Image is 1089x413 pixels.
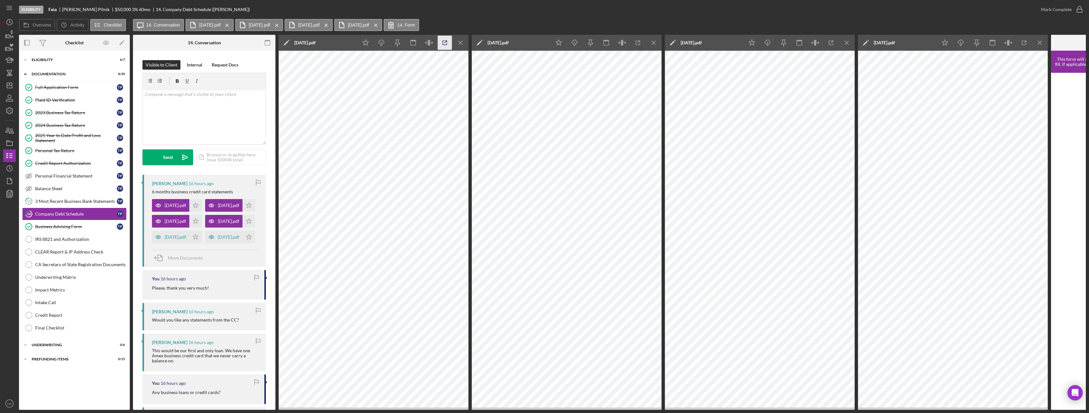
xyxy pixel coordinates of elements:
div: T P [117,198,123,204]
div: Underwriting [32,343,109,347]
button: [DATE].pdf [334,19,382,31]
button: [DATE].pdf [186,19,233,31]
div: Credit Report Authorization [35,161,117,166]
a: CLEAR Report & IP Address Check [22,246,127,258]
div: [DATE].pdf [294,40,316,45]
a: Impact Metrics [22,284,127,296]
button: Send [142,149,193,165]
div: T P [117,147,123,154]
div: CLEAR Report & IP Address Check [35,249,126,254]
time: 2025-10-07 01:20 [188,181,214,186]
div: 8 / 20 [114,72,125,76]
button: [DATE].pdf [152,231,202,243]
p: Please, thank you very much! [152,285,209,291]
div: CA Secretary of State Registration Documents [35,262,126,267]
div: Mark Complete [1041,3,1072,16]
time: 2025-10-07 01:12 [188,340,214,345]
div: Full Application Form [35,85,117,90]
div: Credit Report [35,313,126,318]
button: LW [3,397,16,410]
div: [DATE].pdf [874,40,895,45]
div: 14. Company Debt Schedule ([PERSON_NAME]) [156,7,250,12]
div: 6 / 7 [114,58,125,62]
div: Request Docs [212,60,238,70]
div: Plaid ID Verification [35,97,117,103]
button: [DATE].pdf [205,231,255,243]
a: 2024 Business Tax ReturnTP [22,119,127,132]
div: T P [117,97,123,103]
a: 14Company Debt ScheduleTP [22,208,127,220]
div: 2023 Business Tax Return [35,110,117,115]
text: LW [7,402,12,405]
span: Move Documents [168,255,203,260]
div: Checklist [65,40,84,45]
div: T P [117,84,123,91]
div: Internal [187,60,202,70]
div: Impact Metrics [35,287,126,292]
a: Underwriting Matrix [22,271,127,284]
div: This would be our first and only loan. We have one Amex business credit card that we never carry ... [152,348,260,363]
button: Checklist [90,19,126,31]
a: Business Advising FormTP [22,220,127,233]
div: T P [117,160,123,166]
time: 2025-10-07 01:12 [188,309,214,314]
label: [DATE].pdf [199,22,220,28]
div: Open Intercom Messenger [1067,385,1083,400]
div: You [152,276,160,281]
button: Visible to Client [142,60,180,70]
div: [PERSON_NAME] [152,309,187,314]
a: Plaid ID VerificationTP [22,94,127,106]
time: 2025-10-07 01:13 [161,276,186,281]
label: Overview [33,22,51,28]
label: 14. Conversation [147,22,180,28]
button: [DATE].pdf [152,199,202,212]
button: Move Documents [152,250,209,266]
label: 14. Form [397,22,415,28]
label: Checklist [104,22,122,28]
div: 3 % [132,7,138,12]
div: [DATE].pdf [165,235,186,240]
div: Visible to Client [146,60,177,70]
a: 2025 Year to Date Profit and Loss StatementTP [22,132,127,144]
div: Personal Financial Statement [35,173,117,178]
a: Credit Report [22,309,127,322]
label: Activity [70,22,84,28]
a: Full Application FormTP [22,81,127,94]
div: Underwriting Matrix [35,275,126,280]
div: 2025 Year to Date Profit and Loss Statement [35,133,117,143]
div: T P [117,223,123,230]
button: [DATE].pdf [235,19,283,31]
div: Business Advising Form [35,224,117,229]
button: 14. Conversation [133,19,184,31]
div: T P [117,185,123,192]
div: Eligibility [19,6,43,14]
button: Internal [184,60,205,70]
a: Balance SheetTP [22,182,127,195]
div: You [152,381,160,386]
div: 3 Most Recent Business Bank Statements [35,199,117,204]
button: Activity [57,19,88,31]
button: [DATE].pdf [285,19,332,31]
div: Company Debt Schedule [35,211,117,216]
time: 2025-10-07 01:11 [161,381,186,386]
div: Would you like any statements from the CC? [152,317,239,322]
div: T P [117,122,123,128]
button: [DATE].pdf [205,199,255,212]
div: [DATE].pdf [488,40,509,45]
button: [DATE].pdf [152,215,202,228]
div: [DATE].pdf [218,203,239,208]
div: 2024 Business Tax Return [35,123,117,128]
button: Overview [19,19,55,31]
div: 0 / 15 [114,357,125,361]
div: Final Checklist [35,325,126,330]
div: Prefunding Items [32,357,109,361]
div: [PERSON_NAME] [152,181,187,186]
div: [DATE].pdf [165,203,186,208]
div: [DATE].pdf [681,40,702,45]
label: [DATE].pdf [298,22,319,28]
div: Intake Call [35,300,126,305]
span: $50,000 [115,7,131,12]
div: Personal Tax Return [35,148,117,153]
a: IRS 8821 and Authorization [22,233,127,246]
div: Eligibility [32,58,109,62]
